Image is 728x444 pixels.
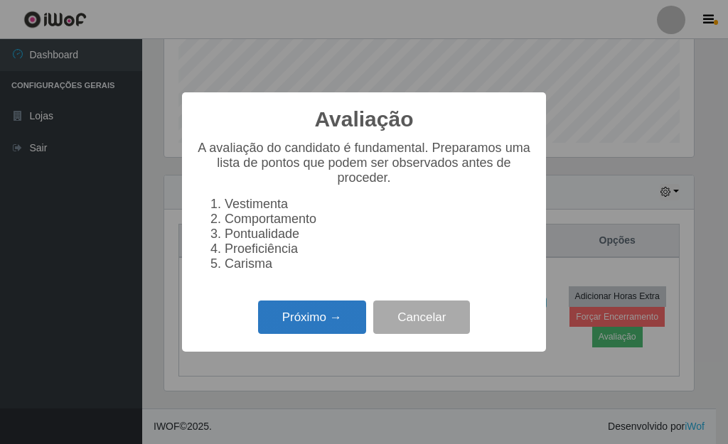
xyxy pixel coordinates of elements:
li: Proeficiência [225,242,532,256]
li: Pontualidade [225,227,532,242]
li: Comportamento [225,212,532,227]
li: Vestimenta [225,197,532,212]
p: A avaliação do candidato é fundamental. Preparamos uma lista de pontos que podem ser observados a... [196,141,532,185]
h2: Avaliação [315,107,414,132]
button: Próximo → [258,300,366,334]
button: Cancelar [373,300,470,334]
li: Carisma [225,256,532,271]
